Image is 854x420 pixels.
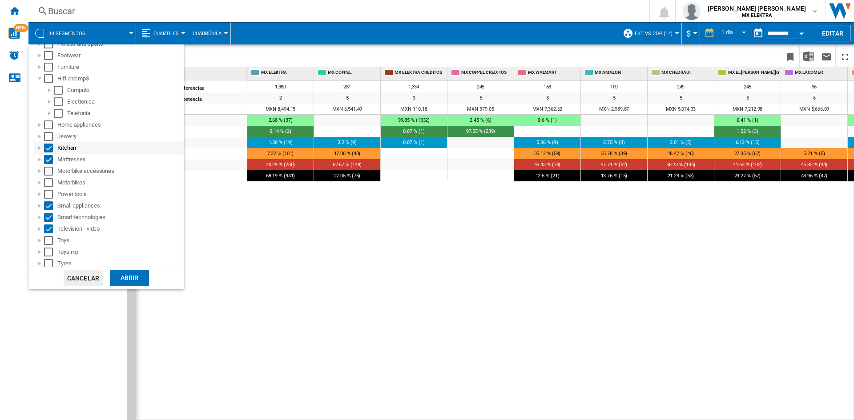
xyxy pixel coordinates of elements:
md-checkbox: Select [44,248,57,256]
md-checkbox: Select [44,190,57,199]
div: Home appliances [57,120,182,129]
button: Cancelar [64,270,103,286]
md-checkbox: Select [44,132,57,141]
md-checkbox: Select [54,109,67,118]
md-checkbox: Select [44,63,57,72]
div: Furniture [57,63,182,72]
div: Computo [67,86,182,95]
md-checkbox: Select [44,74,57,83]
div: Toys mp [57,248,182,256]
md-checkbox: Select [44,224,57,233]
div: Mattresses [57,155,182,164]
div: Kitchen [57,144,182,152]
md-checkbox: Select [44,167,57,176]
div: Toys [57,236,182,245]
div: Television - video [57,224,182,233]
div: Power tools [57,190,182,199]
md-checkbox: Select [44,236,57,245]
md-checkbox: Select [54,86,67,95]
md-checkbox: Select [54,97,67,106]
div: Jewelry [57,132,182,141]
md-checkbox: Select [44,144,57,152]
md-checkbox: Select [44,120,57,129]
div: Tyres [57,259,182,268]
md-checkbox: Select [44,155,57,164]
div: Smart technologies [57,213,182,222]
md-checkbox: Select [44,259,57,268]
div: Telefonia [67,109,182,118]
md-checkbox: Select [44,178,57,187]
div: Electronica [67,97,182,106]
div: Motorbike accessories [57,167,182,176]
div: Hifi and mp3 [57,74,182,83]
md-checkbox: Select [44,213,57,222]
div: Motorbikes [57,178,182,187]
md-checkbox: Select [44,201,57,210]
md-checkbox: Select [44,51,57,60]
div: Small appliances [57,201,182,210]
div: Abrir [110,270,149,286]
div: Footwear [57,51,182,60]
